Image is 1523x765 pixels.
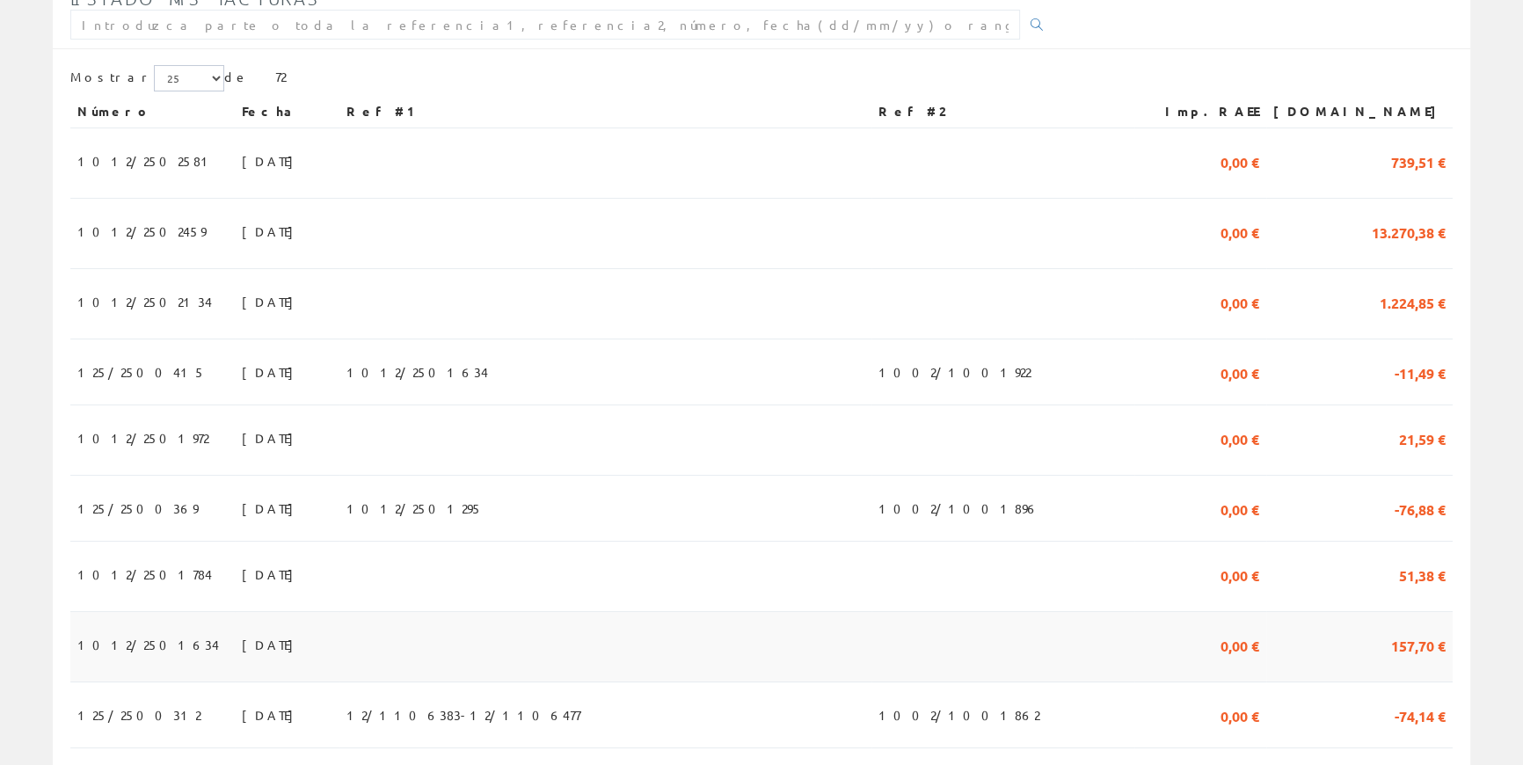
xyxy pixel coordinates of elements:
[242,423,302,453] span: [DATE]
[1399,423,1446,453] span: 21,59 €
[77,630,219,659] span: 1012/2501634
[242,146,302,176] span: [DATE]
[1221,423,1259,453] span: 0,00 €
[871,96,1134,127] th: Ref #2
[77,146,215,176] span: 1012/2502581
[1395,493,1446,523] span: -76,88 €
[242,493,302,523] span: [DATE]
[235,96,339,127] th: Fecha
[878,493,1039,523] span: 1002/1001896
[77,700,200,730] span: 125/2500312
[77,216,206,246] span: 1012/2502459
[70,65,224,91] label: Mostrar
[77,287,212,317] span: 1012/2502134
[1221,357,1259,387] span: 0,00 €
[242,357,302,387] span: [DATE]
[242,216,302,246] span: [DATE]
[1395,700,1446,730] span: -74,14 €
[1221,146,1259,176] span: 0,00 €
[1134,96,1266,127] th: Imp.RAEE
[1221,559,1259,589] span: 0,00 €
[878,700,1039,730] span: 1002/1001862
[339,96,871,127] th: Ref #1
[70,65,1453,96] div: de 72
[1399,559,1446,589] span: 51,38 €
[1395,357,1446,387] span: -11,49 €
[1221,493,1259,523] span: 0,00 €
[1221,287,1259,317] span: 0,00 €
[242,287,302,317] span: [DATE]
[1221,700,1259,730] span: 0,00 €
[242,630,302,659] span: [DATE]
[346,357,488,387] span: 1012/2501634
[878,357,1031,387] span: 1002/1001922
[242,700,302,730] span: [DATE]
[1221,216,1259,246] span: 0,00 €
[1372,216,1446,246] span: 13.270,38 €
[242,559,302,589] span: [DATE]
[77,423,208,453] span: 1012/2501972
[70,96,235,127] th: Número
[346,493,483,523] span: 1012/2501295
[70,10,1020,40] input: Introduzca parte o toda la referencia1, referencia2, número, fecha(dd/mm/yy) o rango de fechas(dd...
[1380,287,1446,317] span: 1.224,85 €
[77,357,206,387] span: 125/2500415
[77,493,198,523] span: 125/2500369
[1266,96,1453,127] th: [DOMAIN_NAME]
[346,700,580,730] span: 12/1106383-12/1106477
[154,65,224,91] select: Mostrar
[1221,630,1259,659] span: 0,00 €
[1391,630,1446,659] span: 157,70 €
[77,559,212,589] span: 1012/2501784
[1391,146,1446,176] span: 739,51 €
